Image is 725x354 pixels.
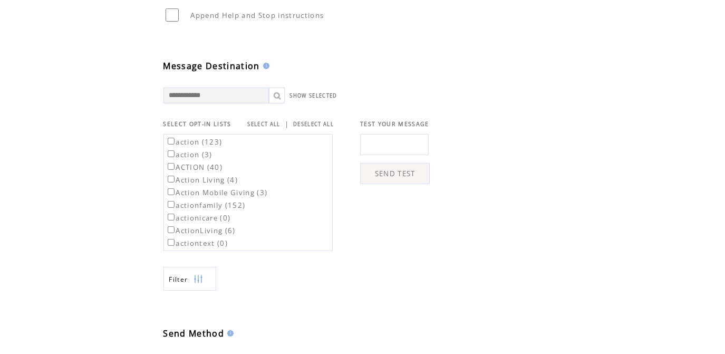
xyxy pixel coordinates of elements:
span: SELECT OPT-IN LISTS [163,120,231,128]
a: Filter [163,267,216,291]
span: Show filters [169,275,188,284]
span: Send Method [163,328,225,339]
img: filters.png [194,267,203,291]
input: Action Living (4) [168,176,175,183]
input: ACTION (40) [168,163,175,170]
input: Action Mobile Giving (3) [168,188,175,195]
input: actiontext (0) [168,239,175,246]
label: ACTION (40) [166,162,223,172]
input: actionfamily (152) [168,201,175,208]
label: action (123) [166,137,223,147]
input: ActionLiving (6) [168,226,175,233]
label: action (3) [166,150,212,159]
input: actionicare (0) [168,214,175,221]
a: DESELECT ALL [293,121,334,128]
label: actionicare (0) [166,213,231,223]
img: help.gif [224,330,234,337]
a: SEND TEST [360,163,430,184]
span: TEST YOUR MESSAGE [360,120,429,128]
span: Append Help and Stop instructions [191,11,324,20]
a: SELECT ALL [248,121,281,128]
input: action (123) [168,138,175,145]
label: Action Mobile Giving (3) [166,188,268,197]
input: action (3) [168,150,175,157]
label: actiontext (0) [166,238,228,248]
a: SHOW SELECTED [290,92,337,99]
img: help.gif [260,63,269,69]
label: Action Living (4) [166,175,238,185]
span: Message Destination [163,60,260,72]
label: actionfamily (152) [166,200,246,210]
label: ActionLiving (6) [166,226,236,235]
span: | [285,119,289,129]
